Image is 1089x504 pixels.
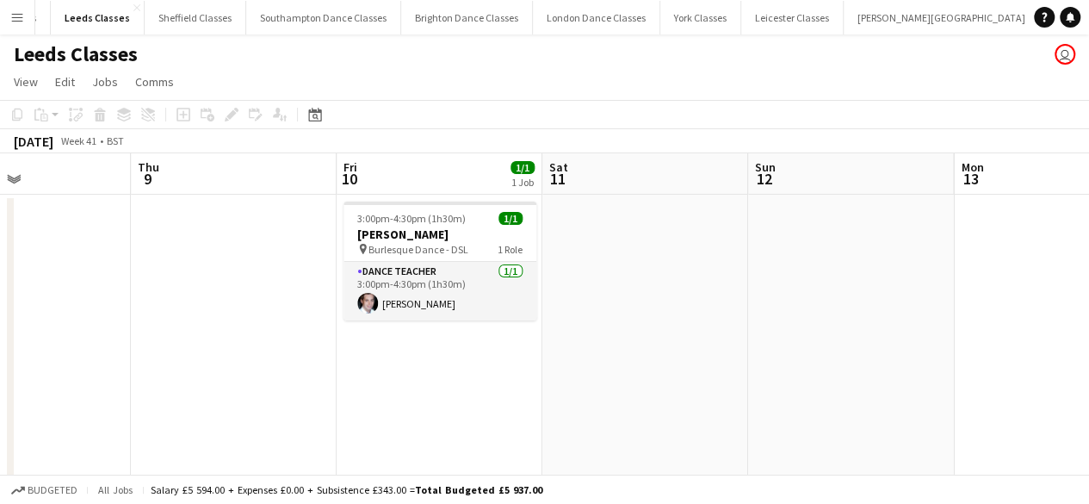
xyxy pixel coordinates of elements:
button: Leeds Classes [51,1,145,34]
button: Brighton Dance Classes [401,1,533,34]
span: Jobs [92,74,118,90]
a: View [7,71,45,93]
span: View [14,74,38,90]
div: [DATE] [14,133,53,150]
h1: Leeds Classes [14,41,138,67]
div: BST [107,134,124,147]
button: Leicester Classes [741,1,844,34]
span: Edit [55,74,75,90]
app-user-avatar: VOSH Limited [1055,44,1075,65]
button: Budgeted [9,481,80,500]
span: Comms [135,74,174,90]
button: London Dance Classes [533,1,660,34]
span: Budgeted [28,484,77,496]
button: York Classes [660,1,741,34]
span: All jobs [95,483,136,496]
a: Comms [128,71,181,93]
a: Jobs [85,71,125,93]
div: Salary £5 594.00 + Expenses £0.00 + Subsistence £343.00 = [151,483,542,496]
button: [PERSON_NAME][GEOGRAPHIC_DATA] [844,1,1040,34]
button: Sheffield Classes [145,1,246,34]
a: Edit [48,71,82,93]
button: Southampton Dance Classes [246,1,401,34]
span: Total Budgeted £5 937.00 [415,483,542,496]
